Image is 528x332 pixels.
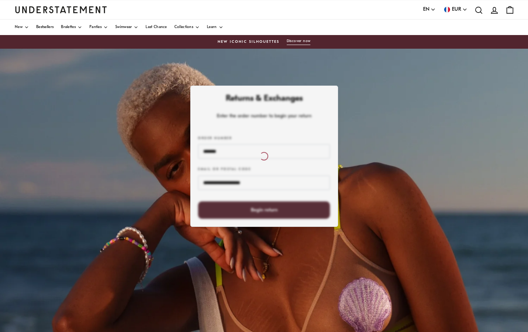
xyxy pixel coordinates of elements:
[207,25,217,29] span: Learn
[89,25,102,29] span: Panties
[115,25,132,29] span: Swimwear
[146,25,167,29] span: Last Chance
[15,25,23,29] span: New
[115,20,138,35] a: Swimwear
[61,25,76,29] span: Bralettes
[61,20,82,35] a: Bralettes
[15,6,107,13] a: Understatement Homepage
[174,25,193,29] span: Collections
[452,6,461,14] span: EUR
[15,20,29,35] a: New
[443,6,467,14] button: EUR
[15,39,513,45] a: New Iconic SilhouettesDiscover now
[207,20,223,35] a: Learn
[287,39,311,45] button: Discover now
[423,6,429,14] span: EN
[89,20,108,35] a: Panties
[36,20,54,35] a: Bestsellers
[36,25,54,29] span: Bestsellers
[218,39,279,45] span: New Iconic Silhouettes
[146,20,167,35] a: Last Chance
[423,6,436,14] button: EN
[174,20,200,35] a: Collections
